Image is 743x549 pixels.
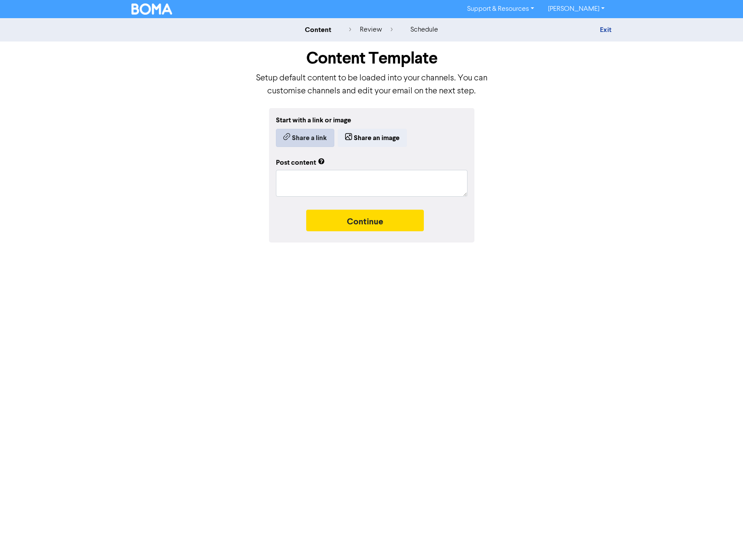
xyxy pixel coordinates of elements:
div: schedule [410,25,438,35]
div: Post content [276,157,325,168]
div: content [305,25,331,35]
a: Exit [600,26,612,34]
a: Support & Resources [460,2,541,16]
button: Share a link [276,129,334,147]
p: Setup default content to be loaded into your channels. You can customise channels and edit your e... [255,72,488,98]
iframe: Chat Widget [700,508,743,549]
a: [PERSON_NAME] [541,2,612,16]
img: BOMA Logo [131,3,172,15]
button: Share an image [338,129,407,147]
div: Start with a link or image [276,115,468,125]
div: review [349,25,393,35]
h1: Content Template [255,48,488,68]
button: Continue [306,210,424,231]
